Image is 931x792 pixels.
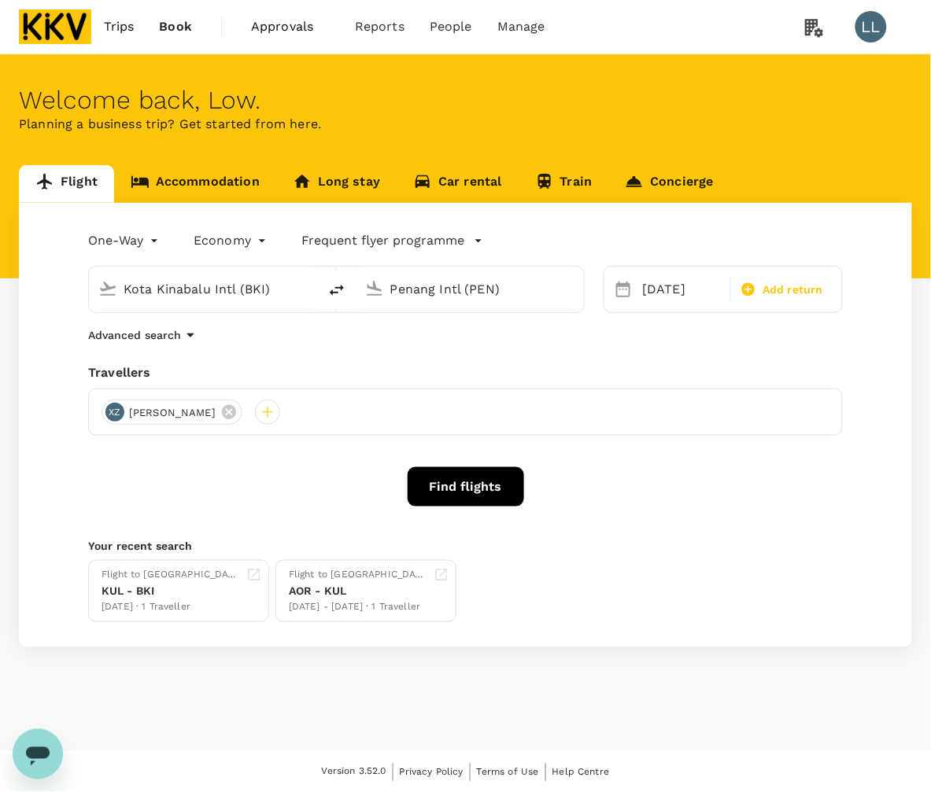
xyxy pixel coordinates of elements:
[552,764,610,781] a: Help Centre
[124,277,285,301] input: Depart from
[194,228,270,253] div: Economy
[114,165,276,203] a: Accommodation
[88,228,162,253] div: One-Way
[430,17,472,36] span: People
[88,326,200,344] button: Advanced search
[477,764,539,781] a: Terms of Use
[251,17,330,36] span: Approvals
[19,165,114,203] a: Flight
[301,231,483,250] button: Frequent flyer programme
[400,764,464,781] a: Privacy Policy
[102,599,240,615] div: [DATE] · 1 Traveller
[855,11,887,42] div: LL
[19,9,91,44] img: KKV Supply Chain Sdn Bhd
[88,327,181,343] p: Advanced search
[276,165,397,203] a: Long stay
[636,274,727,305] div: [DATE]
[159,17,192,36] span: Book
[763,282,823,298] span: Add return
[573,287,576,290] button: Open
[289,567,427,583] div: Flight to [GEOGRAPHIC_DATA]
[88,538,843,554] p: Your recent search
[19,115,912,134] p: Planning a business trip? Get started from here.
[102,567,240,583] div: Flight to [GEOGRAPHIC_DATA]
[13,729,63,779] iframe: Button to launch messaging window
[120,405,225,421] span: [PERSON_NAME]
[289,599,427,615] div: [DATE] - [DATE] · 1 Traveller
[408,467,524,507] button: Find flights
[104,17,135,36] span: Trips
[19,86,912,115] div: Welcome back , Low .
[552,767,610,778] span: Help Centre
[519,165,609,203] a: Train
[301,231,464,250] p: Frequent flyer programme
[289,583,427,599] div: AOR - KUL
[477,767,539,778] span: Terms of Use
[497,17,545,36] span: Manage
[390,277,552,301] input: Going to
[307,287,310,290] button: Open
[355,17,405,36] span: Reports
[322,764,386,780] span: Version 3.52.0
[608,165,730,203] a: Concierge
[318,271,356,309] button: delete
[105,403,124,422] div: XZ
[400,767,464,778] span: Privacy Policy
[397,165,519,203] a: Car rental
[88,363,843,382] div: Travellers
[102,583,240,599] div: KUL - BKI
[102,400,242,425] div: XZ[PERSON_NAME]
